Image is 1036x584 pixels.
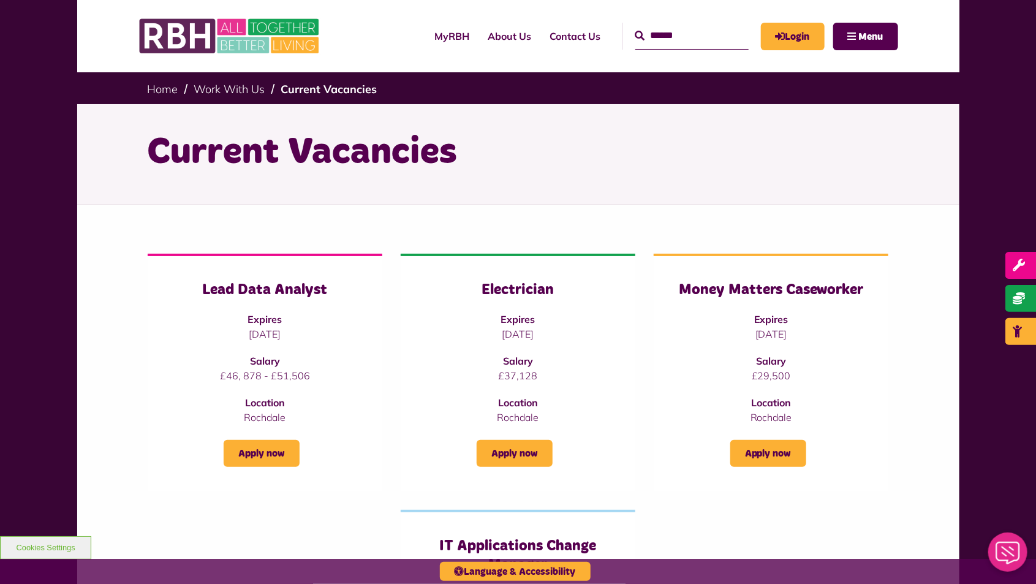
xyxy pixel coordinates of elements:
a: Home [148,82,178,96]
h3: Electrician [425,281,611,300]
a: Apply now [224,440,300,467]
a: Contact Us [541,20,610,53]
p: Rochdale [172,410,358,425]
a: MyRBH [761,23,825,50]
a: Apply now [477,440,553,467]
p: [DATE] [678,327,864,341]
input: Search [635,23,749,49]
strong: Expires [754,313,788,325]
p: £37,128 [425,368,611,383]
strong: Location [245,396,285,409]
span: Menu [859,32,883,42]
a: MyRBH [426,20,479,53]
h3: IT Applications Change Manager [425,537,611,575]
a: Apply now [730,440,806,467]
h3: Money Matters Caseworker [678,281,864,300]
a: About Us [479,20,541,53]
p: Rochdale [678,410,864,425]
strong: Salary [756,355,786,367]
strong: Salary [503,355,533,367]
p: £46, 878 - £51,506 [172,368,358,383]
h1: Current Vacancies [148,129,889,176]
img: RBH [138,12,322,60]
a: Work With Us [194,82,265,96]
strong: Salary [250,355,280,367]
strong: Location [498,396,538,409]
a: Current Vacancies [281,82,377,96]
p: Rochdale [425,410,611,425]
button: Navigation [833,23,898,50]
strong: Expires [248,313,282,325]
strong: Expires [501,313,535,325]
strong: Location [751,396,791,409]
iframe: Netcall Web Assistant for live chat [981,529,1036,584]
p: £29,500 [678,368,864,383]
p: [DATE] [172,327,358,341]
p: [DATE] [425,327,611,341]
h3: Lead Data Analyst [172,281,358,300]
button: Language & Accessibility [440,562,591,581]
